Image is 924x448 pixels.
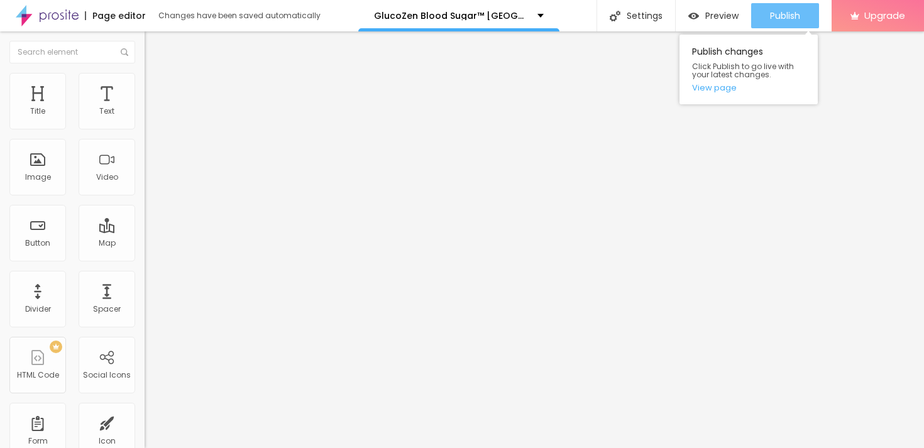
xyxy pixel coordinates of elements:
[99,239,116,248] div: Map
[705,11,739,21] span: Preview
[30,107,45,116] div: Title
[93,305,121,314] div: Spacer
[374,11,528,20] p: GlucoZen Blood Sugar™ [GEOGRAPHIC_DATA]: Understotter effektiv diabetesbehandling
[96,173,118,182] div: Video
[864,10,905,21] span: Upgrade
[121,48,128,56] img: Icone
[679,35,818,104] div: Publish changes
[83,371,131,380] div: Social Icons
[17,371,59,380] div: HTML Code
[25,239,50,248] div: Button
[158,12,321,19] div: Changes have been saved automatically
[610,11,620,21] img: Icone
[85,11,146,20] div: Page editor
[751,3,819,28] button: Publish
[25,173,51,182] div: Image
[9,41,135,63] input: Search element
[676,3,751,28] button: Preview
[99,437,116,445] div: Icon
[770,11,800,21] span: Publish
[28,437,48,445] div: Form
[99,107,114,116] div: Text
[688,11,699,21] img: view-1.svg
[692,84,805,92] a: View page
[145,31,924,448] iframe: Editor
[25,305,51,314] div: Divider
[692,62,805,79] span: Click Publish to go live with your latest changes.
